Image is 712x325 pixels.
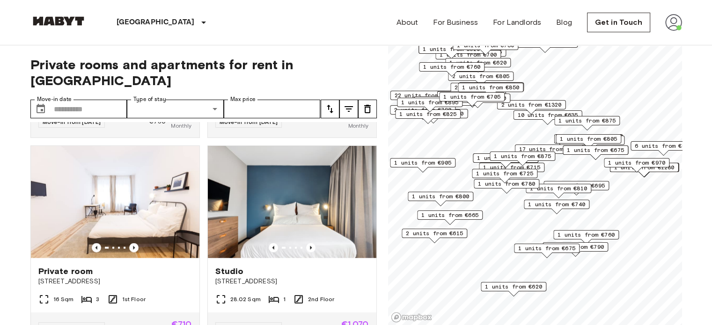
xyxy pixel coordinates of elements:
[171,122,191,130] span: Monthly
[435,50,501,65] div: Map marker
[215,277,369,286] span: [STREET_ADDRESS]
[563,145,628,160] div: Map marker
[406,229,463,238] span: 2 units from €615
[418,44,484,59] div: Map marker
[419,62,484,77] div: Map marker
[129,243,139,253] button: Previous image
[635,142,692,150] span: 6 units from €645
[556,17,572,28] a: Blog
[481,282,546,296] div: Map marker
[394,106,451,114] span: 2 units from €790
[433,17,478,28] a: For Business
[394,91,455,100] span: 22 units from €655
[30,16,87,26] img: Habyt
[547,243,604,251] span: 1 units from €790
[483,163,540,172] span: 1 units from €715
[462,83,519,92] span: 1 units from €850
[513,110,582,125] div: Map marker
[560,135,617,143] span: 1 units from €805
[449,94,506,102] span: 2 units from €760
[308,295,334,303] span: 2nd Floor
[402,229,467,243] div: Map marker
[604,158,669,173] div: Map marker
[479,163,544,177] div: Map marker
[441,92,501,100] span: 15 units from €645
[543,242,608,257] div: Map marker
[472,169,537,183] div: Map marker
[418,97,475,105] span: 4 units from €665
[117,17,195,28] p: [GEOGRAPHIC_DATA]
[501,101,561,109] span: 2 units from €1320
[559,136,624,150] div: Map marker
[306,243,316,253] button: Previous image
[394,159,451,167] span: 1 units from €905
[30,57,377,88] span: Private rooms and apartments for rent in [GEOGRAPHIC_DATA]
[220,118,278,125] span: Move-in from [DATE]
[608,159,665,167] span: 1 units from €970
[96,295,99,303] span: 3
[269,243,278,253] button: Previous image
[512,38,578,53] div: Map marker
[609,163,678,177] div: Map marker
[450,83,516,97] div: Map marker
[558,231,615,239] span: 1 units from €760
[92,243,101,253] button: Previous image
[31,146,199,258] img: Marketing picture of unit DE-01-022-001-02H
[408,192,473,206] div: Map marker
[548,181,605,190] span: 1 units from €695
[423,63,480,71] span: 1 units from €760
[391,312,432,323] a: Mapbox logo
[449,58,506,67] span: 1 units from €620
[38,277,192,286] span: [STREET_ADDRESS]
[339,100,358,118] button: tune
[477,154,534,162] span: 1 units from €835
[43,118,101,125] span: Move-in from [DATE]
[396,17,418,28] a: About
[348,122,368,130] span: Monthly
[514,144,583,159] div: Map marker
[437,91,506,106] div: Map marker
[514,244,580,258] div: Map marker
[478,180,535,188] span: 1 units from €780
[439,92,505,107] div: Map marker
[665,14,682,31] img: avatar
[528,200,585,209] span: 1 units from €740
[518,244,575,253] span: 1 units from €675
[457,41,514,50] span: 1 units from €780
[553,230,619,245] div: Map marker
[610,163,679,177] div: Map marker
[31,100,50,118] button: Choose date
[543,181,609,195] div: Map marker
[133,95,166,103] label: Type of stay
[390,158,455,173] div: Map marker
[458,83,523,97] div: Map marker
[395,109,461,124] div: Map marker
[208,146,376,258] img: Marketing picture of unit DE-01-480-215-01
[443,93,500,101] span: 1 units from €705
[474,179,539,194] div: Map marker
[476,169,533,178] span: 1 units from €725
[614,163,674,172] span: 1 units from €1280
[122,295,146,303] span: 1st Floor
[587,13,650,32] a: Get in Touch
[524,200,589,214] div: Map marker
[417,210,483,225] div: Map marker
[38,266,93,277] span: Private room
[421,211,478,219] span: 1 units from €665
[215,266,244,277] span: Studio
[445,94,510,108] div: Map marker
[401,98,458,107] span: 1 units from €895
[445,58,511,72] div: Map marker
[458,82,524,97] div: Map marker
[399,110,456,118] span: 1 units from €825
[485,282,542,291] span: 1 units from €620
[37,95,72,103] label: Move-in date
[558,116,616,125] span: 1 units from €875
[321,100,339,118] button: tune
[230,95,256,103] label: Max price
[453,41,518,55] div: Map marker
[358,100,377,118] button: tune
[399,109,468,123] div: Map marker
[494,152,551,160] span: 1 units from €875
[414,96,479,111] div: Map marker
